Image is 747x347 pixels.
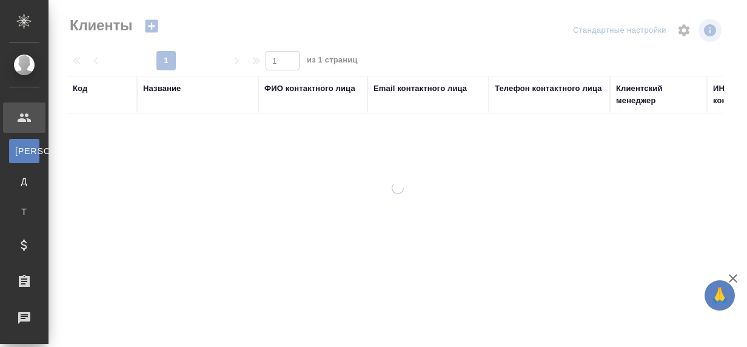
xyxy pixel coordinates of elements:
[264,83,355,95] div: ФИО контактного лица
[495,83,602,95] div: Телефон контактного лица
[709,283,730,308] span: 🙏
[9,139,39,163] a: [PERSON_NAME]
[15,206,33,218] span: Т
[616,83,701,107] div: Клиентский менеджер
[705,280,735,311] button: 🙏
[9,169,39,194] a: Д
[143,83,181,95] div: Название
[9,200,39,224] a: Т
[15,175,33,187] span: Д
[15,145,33,157] span: [PERSON_NAME]
[73,83,87,95] div: Код
[373,83,467,95] div: Email контактного лица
